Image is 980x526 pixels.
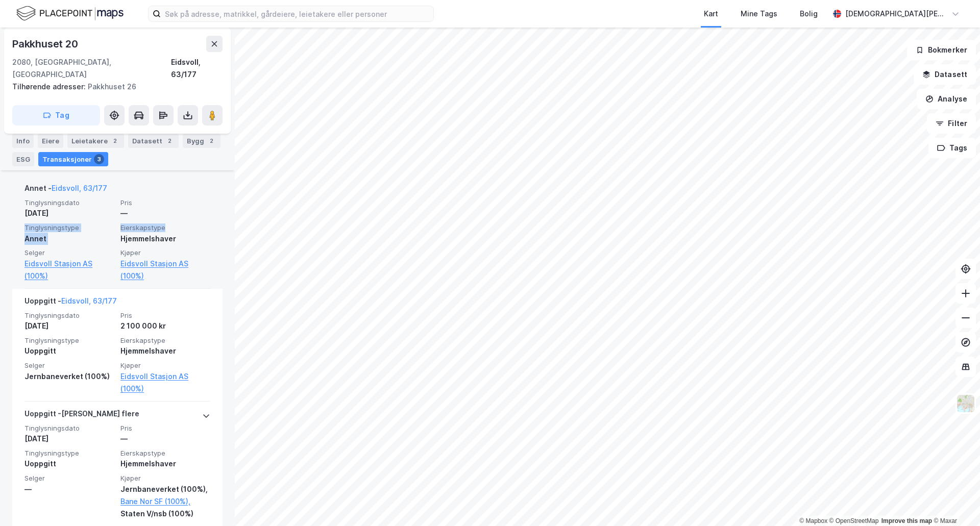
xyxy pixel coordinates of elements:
span: Tinglysningstype [24,223,114,232]
span: Tinglysningsdato [24,311,114,320]
span: Selger [24,474,114,483]
a: Eidsvoll Stasjon AS (100%) [24,258,114,282]
div: Bygg [183,134,220,148]
span: Eierskapstype [120,449,210,458]
div: 2 [164,136,175,146]
div: Annet [24,233,114,245]
div: Datasett [128,134,179,148]
span: Tinglysningstype [24,336,114,345]
button: Tags [928,138,976,158]
div: Pakkhuset 20 [12,36,80,52]
span: Selger [24,248,114,257]
div: 2 [110,136,120,146]
span: Kjøper [120,361,210,370]
img: logo.f888ab2527a4732fd821a326f86c7f29.svg [16,5,124,22]
span: Tilhørende adresser: [12,82,88,91]
div: Uoppgitt - [PERSON_NAME] flere [24,408,139,424]
div: 2 100 000 kr [120,320,210,332]
button: Filter [927,113,976,134]
a: Eidsvoll Stasjon AS (100%) [120,258,210,282]
div: [DEMOGRAPHIC_DATA][PERSON_NAME] [845,8,947,20]
div: Hjemmelshaver [120,233,210,245]
div: Uoppgitt - [24,295,117,311]
a: Eidsvoll, 63/177 [52,184,107,192]
div: Info [12,134,34,148]
a: Bane Nor SF (100%), [120,495,210,508]
div: ESG [12,152,34,166]
div: — [120,433,210,445]
div: 2 [206,136,216,146]
button: Analyse [917,89,976,109]
div: Jernbaneverket (100%), [120,483,210,495]
span: Tinglysningstype [24,449,114,458]
button: Tag [12,105,100,126]
span: Pris [120,311,210,320]
div: Kontrollprogram for chat [929,477,980,526]
div: Hjemmelshaver [120,345,210,357]
div: Annet - [24,182,107,198]
span: Eierskapstype [120,223,210,232]
div: Mine Tags [741,8,777,20]
a: Eidsvoll Stasjon AS (100%) [120,370,210,395]
div: Uoppgitt [24,458,114,470]
img: Z [956,394,975,413]
span: Tinglysningsdato [24,424,114,433]
div: — [120,207,210,219]
div: Eidsvoll, 63/177 [171,56,223,81]
a: Eidsvoll, 63/177 [61,296,117,305]
div: Staten V/nsb (100%) [120,508,210,520]
span: Selger [24,361,114,370]
div: Transaksjoner [38,152,108,166]
button: Bokmerker [907,40,976,60]
button: Datasett [914,64,976,85]
div: [DATE] [24,207,114,219]
a: Improve this map [881,517,932,524]
a: OpenStreetMap [829,517,879,524]
div: Pakkhuset 26 [12,81,214,93]
div: Uoppgitt [24,345,114,357]
div: [DATE] [24,433,114,445]
span: Pris [120,424,210,433]
iframe: Chat Widget [929,477,980,526]
div: Eiere [38,134,63,148]
span: Kjøper [120,474,210,483]
div: 2080, [GEOGRAPHIC_DATA], [GEOGRAPHIC_DATA] [12,56,171,81]
input: Søk på adresse, matrikkel, gårdeiere, leietakere eller personer [161,6,433,21]
span: Pris [120,198,210,207]
span: Kjøper [120,248,210,257]
span: Tinglysningsdato [24,198,114,207]
div: 3 [94,154,104,164]
div: Bolig [800,8,818,20]
div: Jernbaneverket (100%) [24,370,114,383]
a: Mapbox [799,517,827,524]
div: [DATE] [24,320,114,332]
div: Leietakere [67,134,124,148]
div: Hjemmelshaver [120,458,210,470]
div: — [24,483,114,495]
span: Eierskapstype [120,336,210,345]
div: Kart [704,8,718,20]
